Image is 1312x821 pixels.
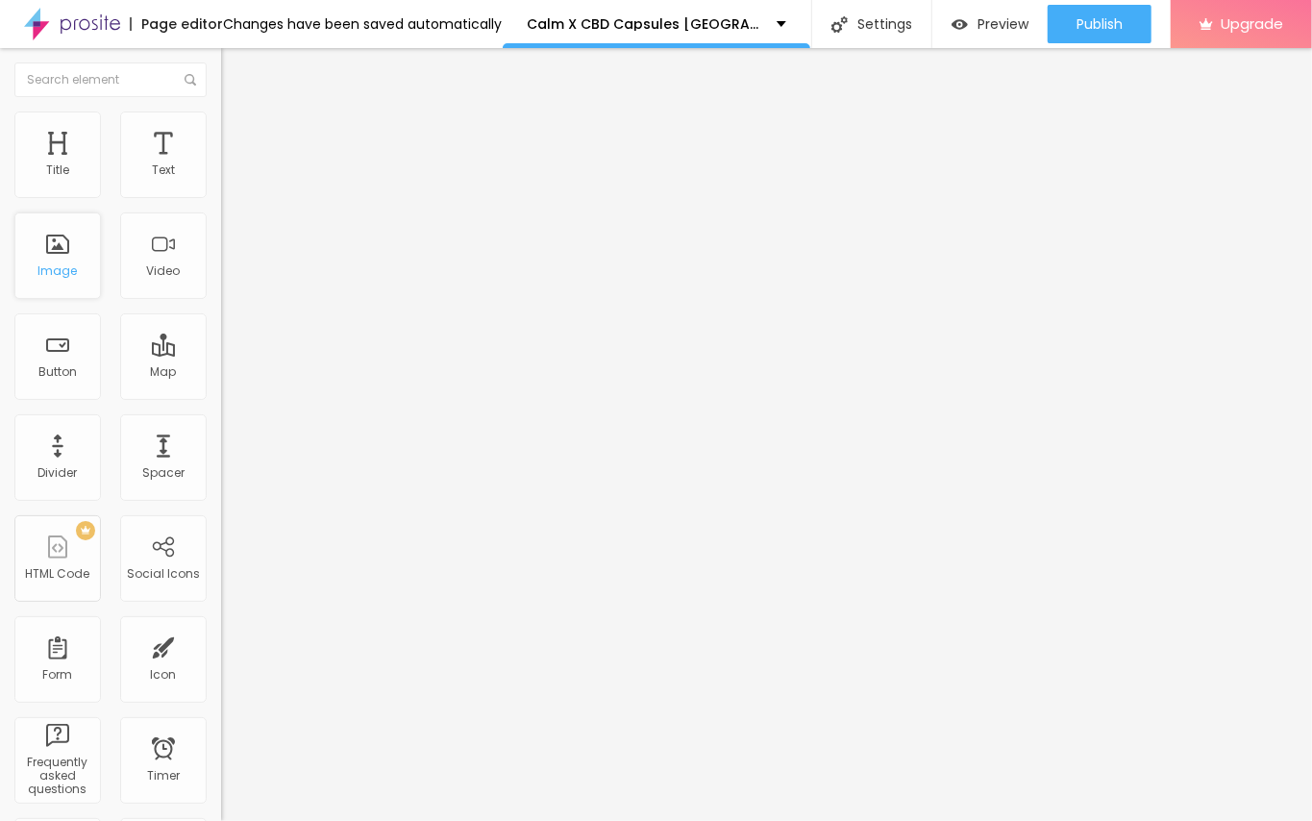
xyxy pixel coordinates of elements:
[831,16,848,33] img: Icone
[221,48,1312,821] iframe: Editor
[46,163,69,177] div: Title
[38,264,78,278] div: Image
[527,17,762,31] p: Calm X CBD Capsules [GEOGRAPHIC_DATA]
[223,17,502,31] div: Changes have been saved automatically
[952,16,968,33] img: view-1.svg
[151,668,177,682] div: Icon
[1077,16,1123,32] span: Publish
[978,16,1028,32] span: Preview
[1048,5,1151,43] button: Publish
[19,756,95,797] div: Frequently asked questions
[127,567,200,581] div: Social Icons
[1221,15,1283,32] span: Upgrade
[130,17,223,31] div: Page editor
[26,567,90,581] div: HTML Code
[142,466,185,480] div: Spacer
[43,668,73,682] div: Form
[38,365,77,379] div: Button
[14,62,207,97] input: Search element
[932,5,1048,43] button: Preview
[147,769,180,783] div: Timer
[151,365,177,379] div: Map
[185,74,196,86] img: Icone
[147,264,181,278] div: Video
[152,163,175,177] div: Text
[38,466,78,480] div: Divider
